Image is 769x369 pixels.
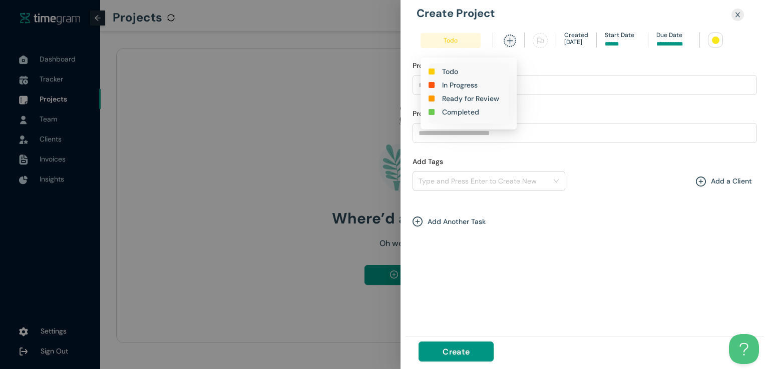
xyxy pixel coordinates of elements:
h1: Ready for Review [442,93,499,104]
h1: Add Another Task [428,216,486,227]
iframe: Toggle Customer Support [729,334,759,364]
label: Add Tags [413,156,443,167]
h1: Start Date [605,32,640,37]
input: Project Description [413,123,757,143]
h1: Due Date [656,32,691,37]
h1: Created [564,32,588,37]
h1: Create Project [417,8,753,19]
input: Add Tags [419,175,421,187]
label: Project Name [413,60,458,71]
span: plus [504,34,516,47]
span: close [734,11,741,18]
div: plus-circleAdd a Client [696,175,752,190]
button: Close [728,8,747,21]
span: plus-circle [413,216,428,226]
label: Project Description [413,108,477,119]
span: flag [533,33,548,48]
span: plus-circle [696,176,711,186]
h1: Add a Client [711,175,752,186]
h1: In Progress [442,79,478,90]
button: Create [419,341,494,361]
input: Project Name [413,75,757,95]
span: Create [443,345,470,358]
h1: Completed [442,106,479,117]
h1: [DATE] [564,37,588,47]
div: plus-circleAdd Another Task [413,216,486,227]
h1: Todo [442,66,458,77]
span: Todo [421,33,481,48]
